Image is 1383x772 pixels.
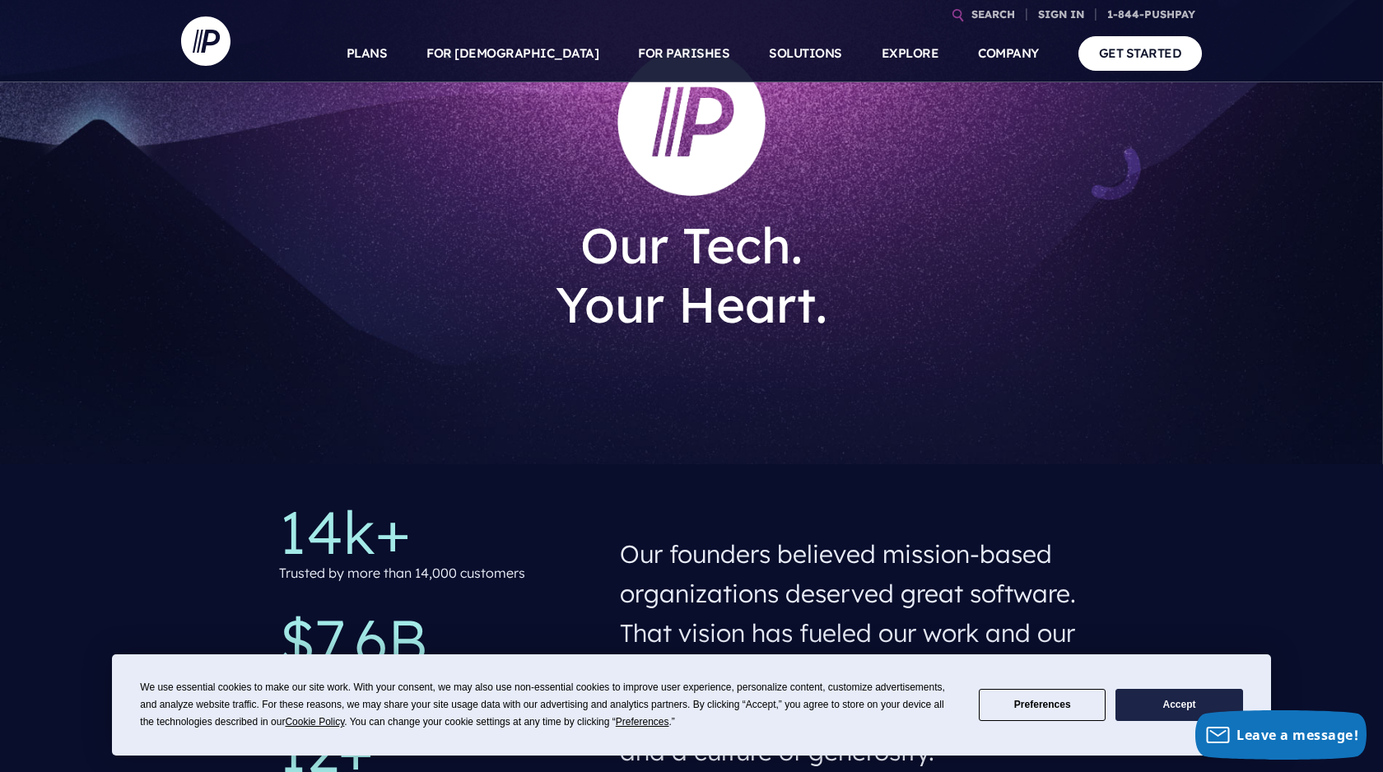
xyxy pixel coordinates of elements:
a: FOR PARISHES [638,25,729,82]
p: Trusted by more than 14,000 customers [279,561,525,585]
span: Preferences [616,716,669,728]
a: SOLUTIONS [769,25,842,82]
a: PLANS [347,25,388,82]
h1: Our Tech. Your Heart. [449,202,934,347]
p: 14k+ [279,502,593,561]
span: Leave a message! [1236,726,1358,744]
span: Cookie Policy [285,716,344,728]
p: $7.6B [279,611,593,670]
a: EXPLORE [882,25,939,82]
a: COMPANY [978,25,1039,82]
button: Preferences [979,689,1106,721]
button: Accept [1115,689,1242,721]
div: Cookie Consent Prompt [112,654,1271,756]
div: We use essential cookies to make our site work. With your consent, we may also use non-essential ... [140,679,959,731]
button: Leave a message! [1195,710,1367,760]
a: GET STARTED [1078,36,1203,70]
a: FOR [DEMOGRAPHIC_DATA] [426,25,598,82]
